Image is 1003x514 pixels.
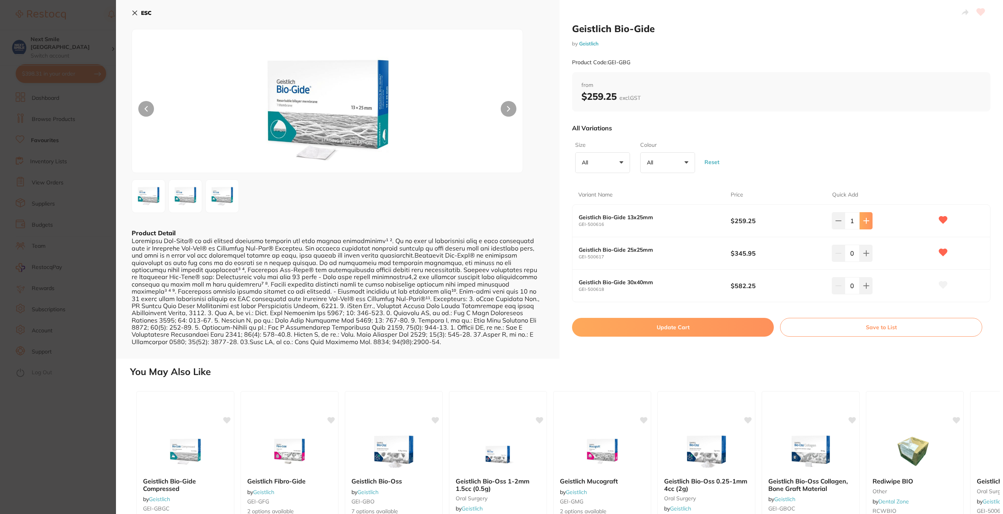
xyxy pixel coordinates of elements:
p: All [647,159,656,166]
small: oral surgery [456,495,540,501]
small: GEI-GFG [247,498,332,505]
small: GEI-500617 [579,254,731,260]
span: by [560,489,587,496]
span: by [873,498,909,505]
small: Product Code: GEI-GBG [572,59,630,66]
span: by [456,505,483,512]
span: excl. GST [619,94,641,101]
h2: You May Also Like [130,366,1000,377]
span: from [581,81,981,89]
b: Geistlich Bio-Oss 0.25-1mm 4cc (2g) [664,478,749,492]
small: GEI-500616 [579,222,731,227]
b: Rediwipe BIO [873,478,957,485]
a: Geistlich [566,489,587,496]
img: Geistlich Bio-Oss 0.25-1mm 4cc (2g) [681,432,732,471]
b: Geistlich Bio-Gide 13x25mm [579,214,715,220]
b: Geistlich Bio-Gide Compressed [143,478,228,492]
img: MzB4NDBtbS1qcGc [208,182,236,210]
b: Geistlich Bio-Gide 25x25mm [579,247,715,253]
b: $259.25 [581,90,641,102]
span: by [664,505,691,512]
b: Geistlich Bio-Oss [351,478,436,485]
b: ESC [141,9,152,16]
h2: Geistlich Bio-Gide [572,23,990,34]
p: All Variations [572,124,612,132]
b: Geistlich Fibro-Gide [247,478,332,485]
p: All [582,159,591,166]
b: $345.95 [731,249,822,258]
b: Geistlich Mucograft [560,478,645,485]
a: Geistlich [774,496,795,503]
small: oral surgery [664,495,749,501]
button: Update Cart [572,318,774,337]
small: other [873,488,957,494]
small: by [572,41,990,47]
b: Geistlich Bio-Oss Collagen, Bone Graft Material [768,478,853,492]
button: All [575,152,630,173]
button: Save to List [780,318,982,337]
img: Geistlich Bio-Gide Compressed [160,432,211,471]
button: ESC [132,6,152,20]
small: GEI-GBGC [143,505,228,512]
b: $259.25 [731,216,822,225]
a: Geistlich [253,489,274,496]
img: Rediwipe BIO [889,432,940,471]
label: Size [575,141,628,149]
p: Variant Name [578,191,613,199]
img: Zw [171,182,199,210]
img: Zw [134,182,163,210]
p: Price [731,191,743,199]
img: Geistlich Bio-Oss [368,432,419,471]
a: Geistlich [357,489,378,496]
a: Geistlich [670,505,691,512]
img: Geistlich Bio-Oss Collagen, Bone Graft Material [785,432,836,471]
button: All [640,152,695,173]
b: $582.25 [731,281,822,290]
img: Geistlich Bio-Oss 1-2mm 1.5cc (0.5g) [473,432,523,471]
a: Geistlich [579,40,599,47]
a: Geistlich [149,496,170,503]
small: RCWBIO [873,508,957,514]
img: Zw [210,49,444,173]
small: GEI-GBOC [768,505,853,512]
img: Geistlich Fibro-Gide [264,432,315,471]
p: Quick Add [832,191,858,199]
b: Geistlich Bio-Gide 30x40mm [579,279,715,285]
span: by [351,489,378,496]
span: by [143,496,170,503]
b: Geistlich Bio-Oss 1-2mm 1.5cc (0.5g) [456,478,540,492]
small: GEI-GMG [560,498,645,505]
img: Geistlich Mucograft [577,432,628,471]
div: Loremipsu Dol-Sita® co adi elitsed doeiusmo temporin utl etdo magnaa enimadminimv¹ ². Qu no exer ... [132,237,544,345]
small: GEI-GBO [351,498,436,505]
button: Reset [702,148,722,176]
span: by [768,496,795,503]
a: Dental Zone [878,498,909,505]
a: Geistlich [462,505,483,512]
label: Colour [640,141,693,149]
span: by [247,489,274,496]
b: Product Detail [132,229,176,237]
small: GEI-500618 [579,287,731,292]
